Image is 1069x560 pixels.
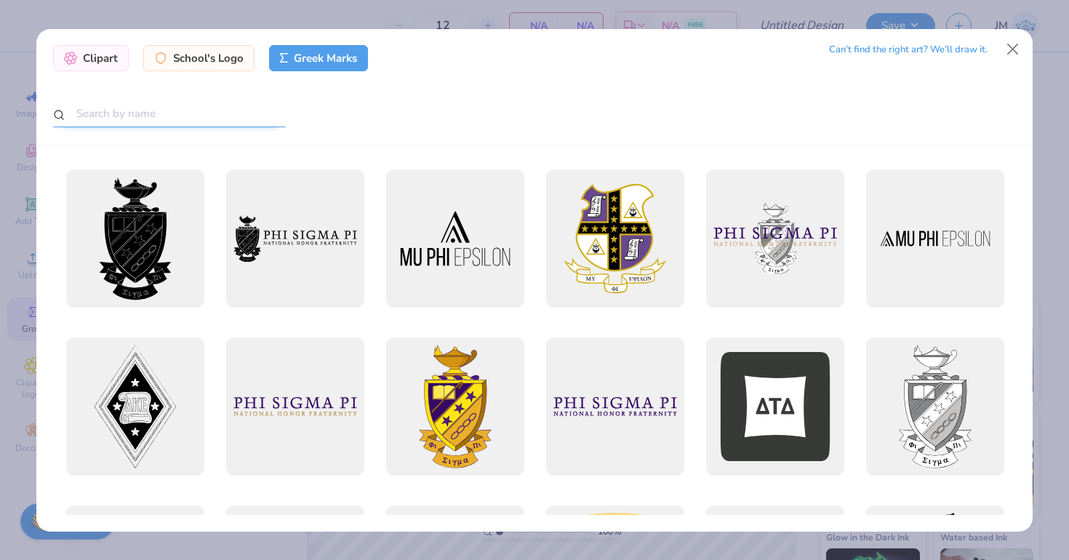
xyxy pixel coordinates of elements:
div: School's Logo [143,45,255,71]
div: Greek Marks [269,45,369,71]
button: Close [999,35,1027,63]
div: Clipart [53,45,129,71]
input: Search by name [53,100,286,127]
div: Can’t find the right art? We’ll draw it. [829,37,988,63]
